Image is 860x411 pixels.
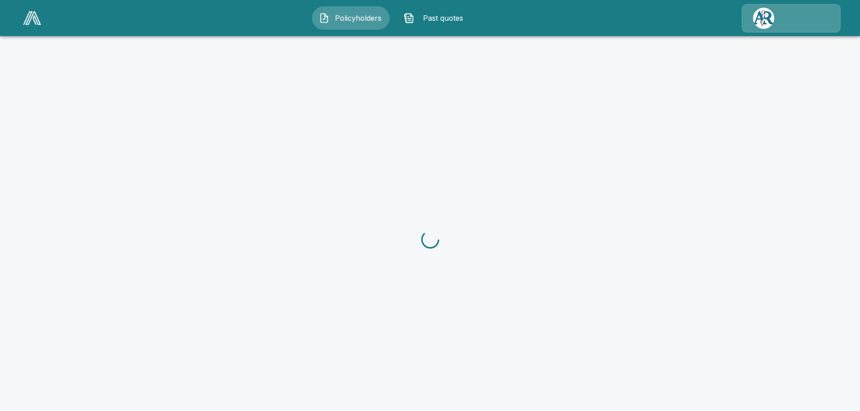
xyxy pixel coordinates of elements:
[404,13,414,23] img: Past quotes Icon
[753,8,774,29] img: Agency Icon
[23,11,41,25] img: AA Logo
[319,13,330,23] img: Policyholders Icon
[312,6,390,30] button: Policyholders IconPolicyholders
[333,13,383,23] span: Policyholders
[397,6,474,30] button: Past quotes IconPast quotes
[742,4,841,32] a: Agency Icon
[418,13,468,23] span: Past quotes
